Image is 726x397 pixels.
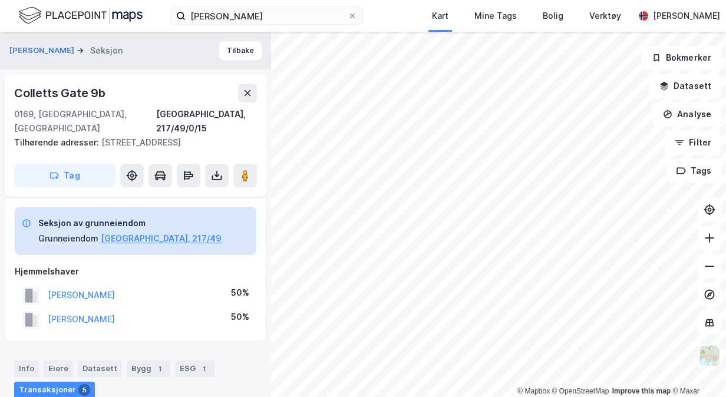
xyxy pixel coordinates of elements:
[552,387,609,395] a: OpenStreetMap
[186,7,348,25] input: Søk på adresse, matrikkel, gårdeiere, leietakere eller personer
[219,41,262,60] button: Tilbake
[474,9,517,23] div: Mine Tags
[154,363,166,375] div: 1
[14,135,247,150] div: [STREET_ADDRESS]
[612,387,671,395] a: Improve this map
[14,84,108,102] div: Colletts Gate 9b
[14,137,101,147] span: Tilhørende adresser:
[653,102,721,126] button: Analyse
[589,9,621,23] div: Verktøy
[156,107,257,135] div: [GEOGRAPHIC_DATA], 217/49/0/15
[9,45,77,57] button: [PERSON_NAME]
[14,164,115,187] button: Tag
[642,46,721,70] button: Bokmerker
[231,286,249,300] div: 50%
[175,360,214,377] div: ESG
[543,9,563,23] div: Bolig
[231,310,249,324] div: 50%
[78,384,90,396] div: 5
[19,5,143,26] img: logo.f888ab2527a4732fd821a326f86c7f29.svg
[653,9,720,23] div: [PERSON_NAME]
[14,360,39,377] div: Info
[44,360,73,377] div: Eiere
[198,363,210,375] div: 1
[432,9,448,23] div: Kart
[667,340,726,397] iframe: Chat Widget
[38,216,222,230] div: Seksjon av grunneiendom
[15,264,256,279] div: Hjemmelshaver
[78,360,122,377] div: Datasett
[90,44,123,58] div: Seksjon
[665,131,721,154] button: Filter
[666,159,721,183] button: Tags
[649,74,721,98] button: Datasett
[14,107,156,135] div: 0169, [GEOGRAPHIC_DATA], [GEOGRAPHIC_DATA]
[101,231,222,246] button: [GEOGRAPHIC_DATA], 217/49
[517,387,550,395] a: Mapbox
[127,360,170,377] div: Bygg
[38,231,98,246] div: Grunneiendom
